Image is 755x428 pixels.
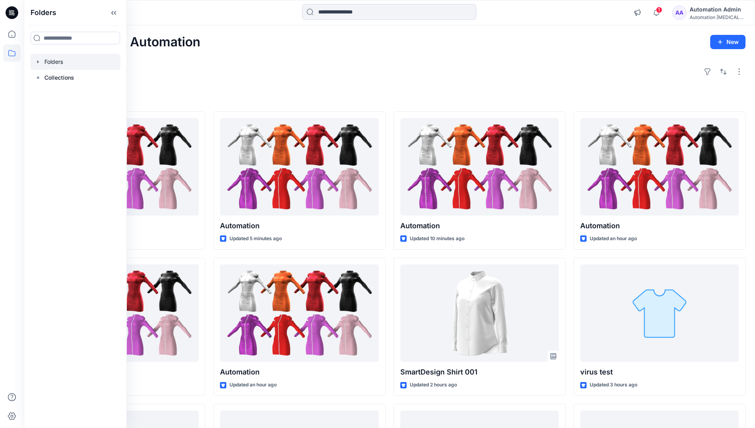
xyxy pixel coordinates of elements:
[690,5,745,14] div: Automation Admin
[690,14,745,20] div: Automation [MEDICAL_DATA]...
[229,381,277,389] p: Updated an hour ago
[590,235,637,243] p: Updated an hour ago
[580,264,739,362] a: virus test
[220,264,378,362] a: Automation
[590,381,637,389] p: Updated 3 hours ago
[33,94,745,103] h4: Styles
[400,220,559,231] p: Automation
[580,220,739,231] p: Automation
[580,118,739,216] a: Automation
[44,73,74,82] p: Collections
[229,235,282,243] p: Updated 5 minutes ago
[400,367,559,378] p: SmartDesign Shirt 001
[220,118,378,216] a: Automation
[672,6,686,20] div: AA
[220,367,378,378] p: Automation
[400,264,559,362] a: SmartDesign Shirt 001
[656,7,662,13] span: 1
[410,381,457,389] p: Updated 2 hours ago
[220,220,378,231] p: Automation
[410,235,464,243] p: Updated 10 minutes ago
[400,118,559,216] a: Automation
[580,367,739,378] p: virus test
[710,35,745,49] button: New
